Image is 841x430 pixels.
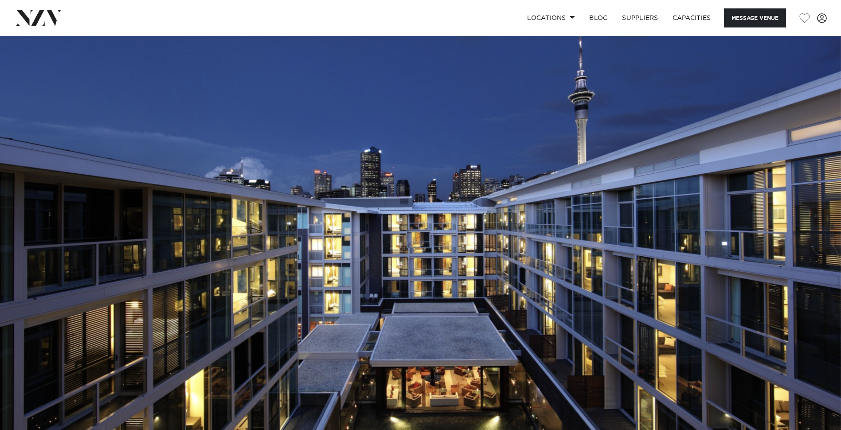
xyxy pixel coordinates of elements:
[665,8,718,27] a: Capacities
[724,8,786,27] button: Message Venue
[520,8,582,27] a: Locations
[615,8,665,27] a: SUPPLIERS
[14,10,63,26] img: nzv-logo.png
[582,8,615,27] a: BLOG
